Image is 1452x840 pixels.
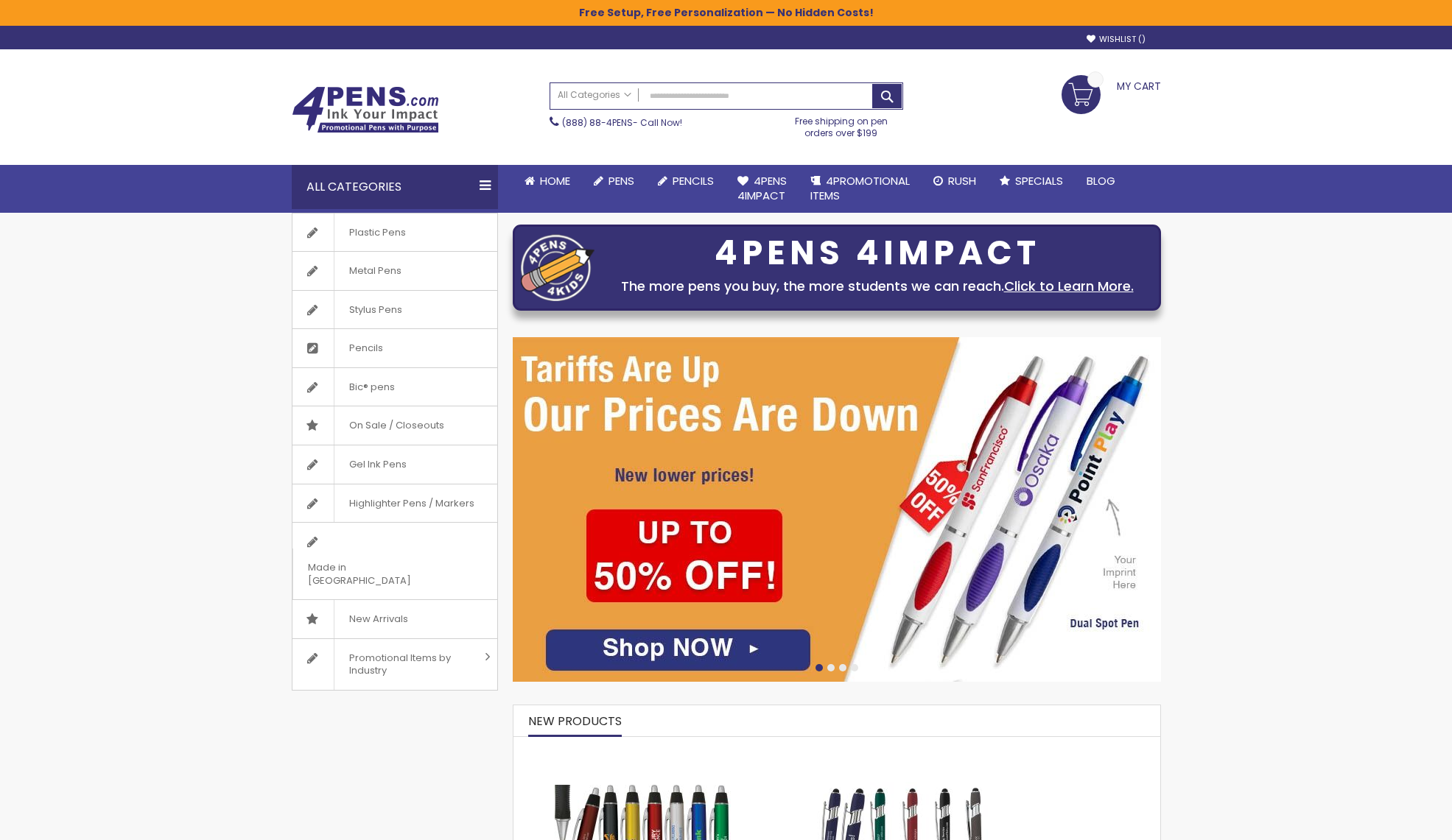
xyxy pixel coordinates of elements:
[292,165,498,209] div: All Categories
[334,484,489,523] span: Highlighter Pens / Markers
[528,713,622,730] span: New Products
[513,165,582,197] a: Home
[292,639,497,690] a: Promotional Items by Industry
[550,83,639,107] a: All Categories
[1087,34,1146,45] a: Wishlist
[334,252,416,290] span: Metal Pens
[562,116,633,129] a: (888) 88-4PENS
[810,173,910,203] span: 4PROMOTIONAL ITEMS
[292,484,497,523] a: Highlighter Pens / Markers
[292,445,497,484] a: Gel Ink Pens
[292,213,497,252] a: Plastic Pens
[334,445,421,484] span: Gel Ink Pens
[292,252,497,290] a: Metal Pens
[540,173,570,188] span: Home
[334,368,410,406] span: Bic® pens
[646,165,726,197] a: Pencils
[334,406,459,445] span: On Sale / Closeouts
[562,116,682,129] span: - Call Now!
[292,600,497,638] a: New Arrivals
[948,173,976,188] span: Rush
[334,213,421,252] span: Plastic Pens
[786,744,1014,756] a: Custom Soft Touch Metal Pen - Stylus Top
[334,329,398,367] span: Pencils
[922,165,988,197] a: Rush
[292,291,497,329] a: Stylus Pens
[292,406,497,445] a: On Sale / Closeouts
[521,234,595,301] img: four_pen_logo.png
[334,639,480,690] span: Promotional Items by Industry
[292,523,497,599] a: Made in [GEOGRAPHIC_DATA]
[779,110,903,139] div: Free shipping on pen orders over $199
[292,86,439,133] img: 4Pens Custom Pens and Promotional Products
[292,368,497,406] a: Bic® pens
[608,173,634,188] span: Pens
[602,238,1153,269] div: 4PENS 4IMPACT
[513,337,1161,682] img: /cheap-promotional-products.html
[602,276,1153,297] div: The more pens you buy, the more students we can reach.
[1004,277,1134,295] a: Click to Learn More.
[1015,173,1063,188] span: Specials
[582,165,646,197] a: Pens
[726,165,799,213] a: 4Pens4impact
[558,89,631,101] span: All Categories
[292,548,460,599] span: Made in [GEOGRAPHIC_DATA]
[988,165,1075,197] a: Specials
[292,329,497,367] a: Pencils
[334,600,423,638] span: New Arrivals
[513,744,771,756] a: The Barton Custom Pens Special Offer
[1087,173,1115,188] span: Blog
[799,165,922,213] a: 4PROMOTIONALITEMS
[737,173,787,203] span: 4Pens 4impact
[673,173,714,188] span: Pencils
[334,291,417,329] span: Stylus Pens
[1075,165,1127,197] a: Blog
